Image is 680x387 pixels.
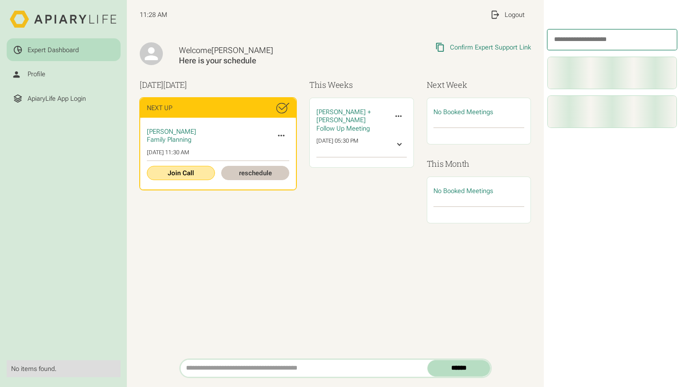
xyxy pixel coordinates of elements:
span: No Booked Meetings [433,187,493,195]
span: [PERSON_NAME] + [PERSON_NAME] [316,108,371,124]
span: Follow Up Meeting [316,124,370,132]
div: Welcome [179,45,353,56]
div: Profile [28,70,45,78]
div: Confirm Expert Support Link [450,43,531,51]
h3: Next Week [427,79,531,91]
a: reschedule [221,166,289,180]
a: Expert Dashboard [7,38,121,61]
h3: This Weeks [309,79,413,91]
a: Profile [7,63,121,86]
div: No items found. [11,365,116,373]
span: Family Planning [147,136,191,144]
a: ApiaryLife App Login [7,87,121,110]
span: [PERSON_NAME] [211,45,273,55]
div: Logout [505,11,525,19]
h3: This Month [427,158,531,170]
div: Next Up [147,104,172,112]
div: Here is your schedule [179,56,353,66]
span: [DATE] [163,79,187,90]
div: Expert Dashboard [28,46,79,54]
div: [DATE] 05:30 PM [316,137,358,152]
div: ApiaryLife App Login [28,95,86,103]
a: Logout [483,3,531,26]
span: No Booked Meetings [433,108,493,116]
span: [PERSON_NAME] [147,128,196,136]
span: 11:28 AM [140,11,167,19]
h3: [DATE] [140,79,296,91]
div: [DATE] 11:30 AM [147,149,289,156]
a: Join Call [147,166,215,180]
